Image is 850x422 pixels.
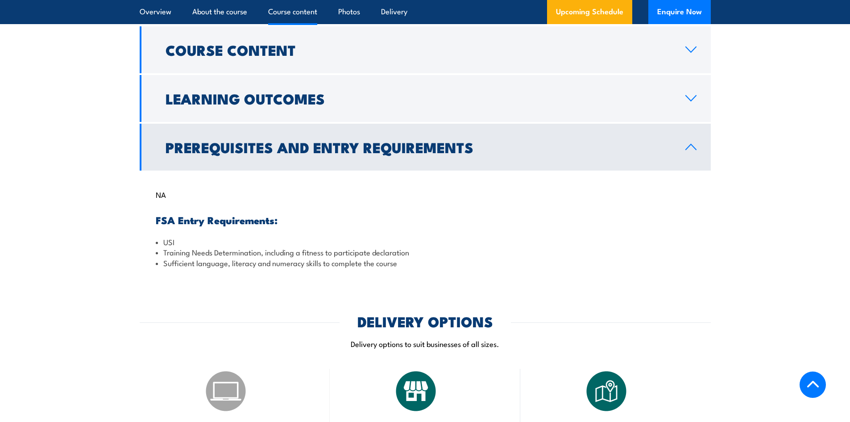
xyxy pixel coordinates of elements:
[166,43,671,56] h2: Course Content
[140,338,711,349] p: Delivery options to suit businesses of all sizes.
[156,247,695,257] li: Training Needs Determination, including a fitness to participate declaration
[140,75,711,122] a: Learning Outcomes
[166,92,671,104] h2: Learning Outcomes
[156,190,695,199] p: NA
[166,141,671,153] h2: Prerequisites and Entry Requirements
[140,124,711,171] a: Prerequisites and Entry Requirements
[357,315,493,327] h2: DELIVERY OPTIONS
[156,258,695,268] li: Sufficient language, literacy and numeracy skills to complete the course
[156,215,695,225] h3: FSA Entry Requirements:
[156,237,695,247] li: USI
[140,26,711,73] a: Course Content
